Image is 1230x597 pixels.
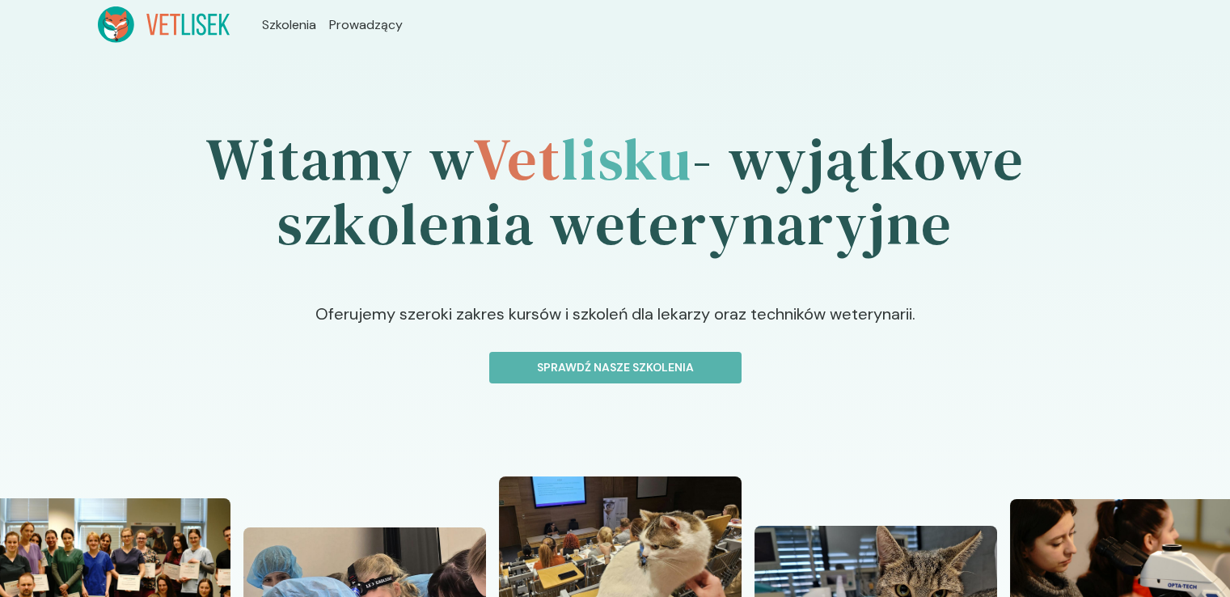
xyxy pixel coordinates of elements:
[503,359,728,376] p: Sprawdź nasze szkolenia
[98,82,1133,302] h1: Witamy w - wyjątkowe szkolenia weterynaryjne
[561,119,692,199] span: lisku
[262,15,316,35] a: Szkolenia
[473,119,561,199] span: Vet
[329,15,403,35] a: Prowadzący
[489,352,742,383] button: Sprawdź nasze szkolenia
[205,302,1025,352] p: Oferujemy szeroki zakres kursów i szkoleń dla lekarzy oraz techników weterynarii.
